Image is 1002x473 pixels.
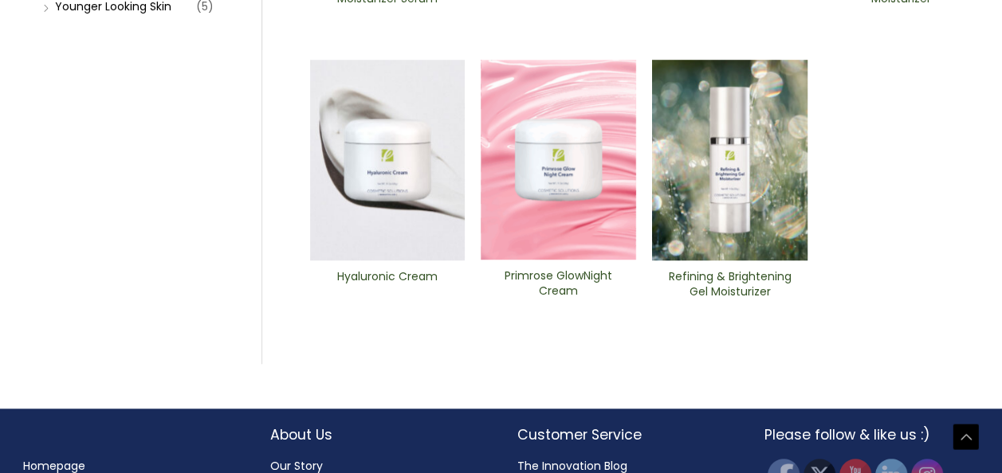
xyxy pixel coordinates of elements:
[517,424,733,445] h2: Customer Service
[666,269,794,299] h2: Refining & Brightening Gel Moisturizer
[652,60,807,260] img: Refining and Brightening Gel Moisturizer
[323,269,451,299] h2: Hyaluronic Cream
[310,60,466,260] img: Hyaluronic Cream
[270,424,485,445] h2: About Us
[323,269,451,305] a: Hyaluronic Cream
[764,424,980,445] h2: Please follow & like us :)
[481,60,636,260] img: Primrose Glow Night Cream
[494,268,623,299] h2: Primrose GlowNight Cream
[666,269,794,305] a: Refining & Brightening Gel Moisturizer
[494,268,623,304] a: Primrose GlowNight Cream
